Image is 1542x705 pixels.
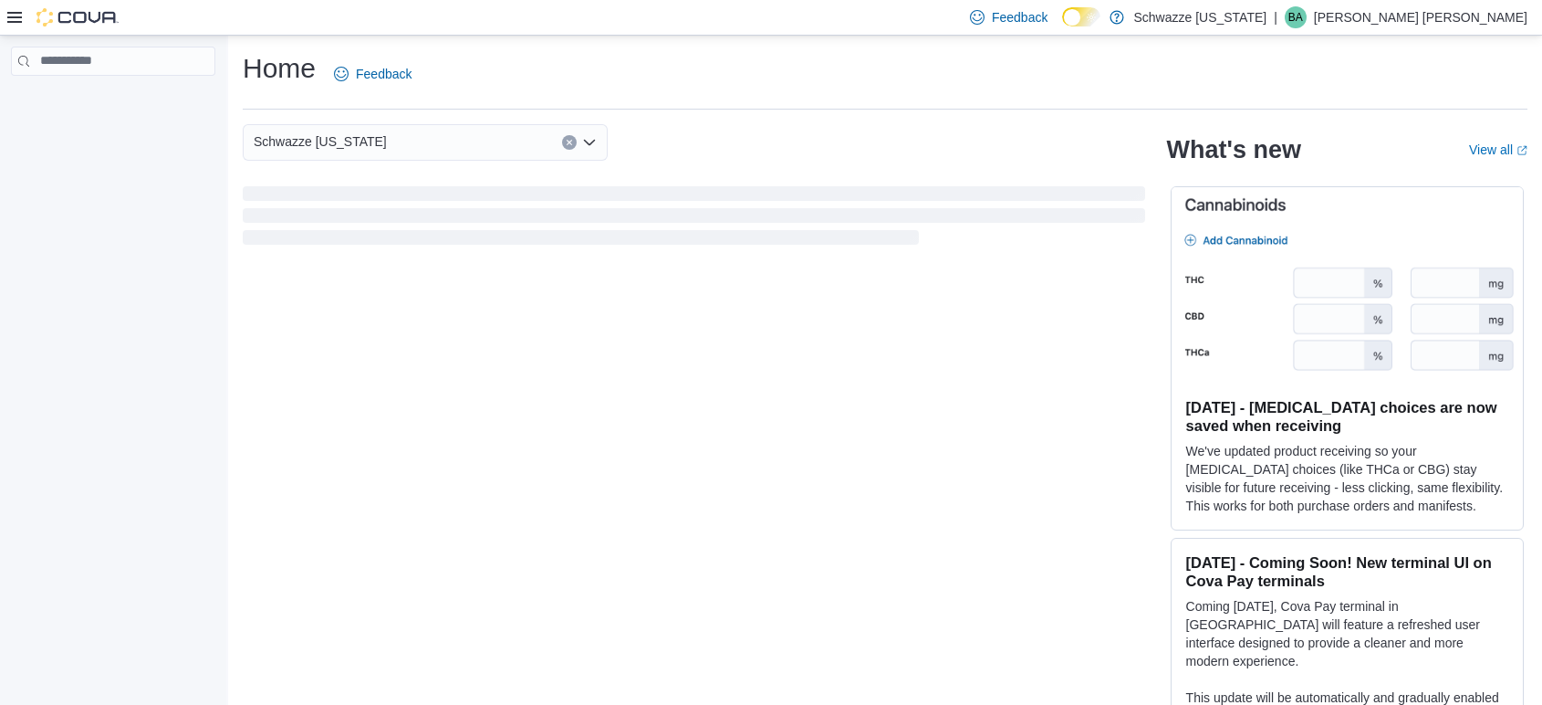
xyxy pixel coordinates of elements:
h3: [DATE] - Coming Soon! New terminal UI on Cova Pay terminals [1186,553,1508,590]
span: Loading [243,190,1145,248]
span: Dark Mode [1062,26,1063,27]
p: [PERSON_NAME] [PERSON_NAME] [1314,6,1527,28]
button: Clear input [562,135,577,150]
input: Dark Mode [1062,7,1100,26]
a: View allExternal link [1469,142,1527,157]
p: We've updated product receiving so your [MEDICAL_DATA] choices (like THCa or CBG) stay visible fo... [1186,442,1508,515]
a: Feedback [327,56,419,92]
h3: [DATE] - [MEDICAL_DATA] choices are now saved when receiving [1186,398,1508,435]
p: Schwazze [US_STATE] [1133,6,1266,28]
span: Feedback [992,8,1047,26]
svg: External link [1516,145,1527,156]
h2: What's new [1167,135,1301,164]
button: Open list of options [582,135,597,150]
span: BA [1288,6,1303,28]
span: Schwazze [US_STATE] [254,131,387,153]
h1: Home [243,50,316,87]
span: Feedback [356,65,412,83]
img: Cova [36,8,119,26]
p: Coming [DATE], Cova Pay terminal in [GEOGRAPHIC_DATA] will feature a refreshed user interface des... [1186,597,1508,670]
div: Brandon Allen Benoit [1285,6,1307,28]
p: | [1274,6,1277,28]
nav: Complex example [11,79,215,123]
